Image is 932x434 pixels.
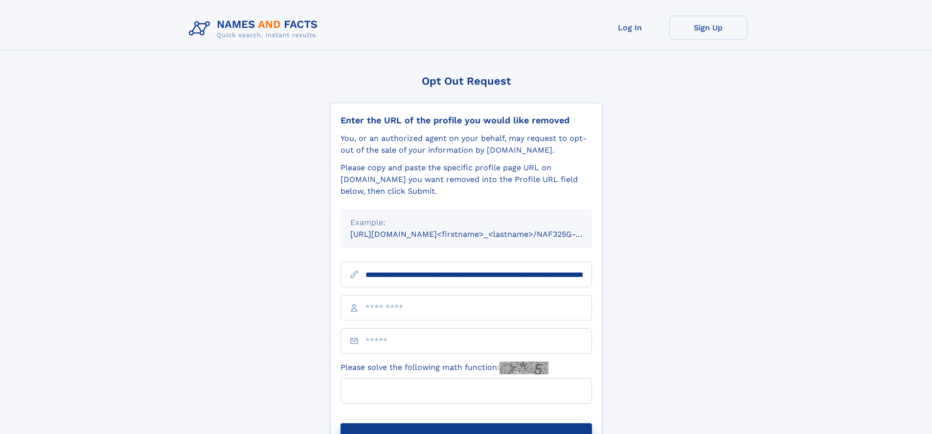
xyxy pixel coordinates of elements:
[669,16,748,40] a: Sign Up
[591,16,669,40] a: Log In
[341,115,592,126] div: Enter the URL of the profile you would like removed
[341,133,592,156] div: You, or an authorized agent on your behalf, may request to opt-out of the sale of your informatio...
[341,362,548,374] label: Please solve the following math function:
[185,16,326,42] img: Logo Names and Facts
[341,162,592,197] div: Please copy and paste the specific profile page URL on [DOMAIN_NAME] you want removed into the Pr...
[330,75,602,87] div: Opt Out Request
[350,229,611,239] small: [URL][DOMAIN_NAME]<firstname>_<lastname>/NAF325G-xxxxxxxx
[350,217,582,228] div: Example:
